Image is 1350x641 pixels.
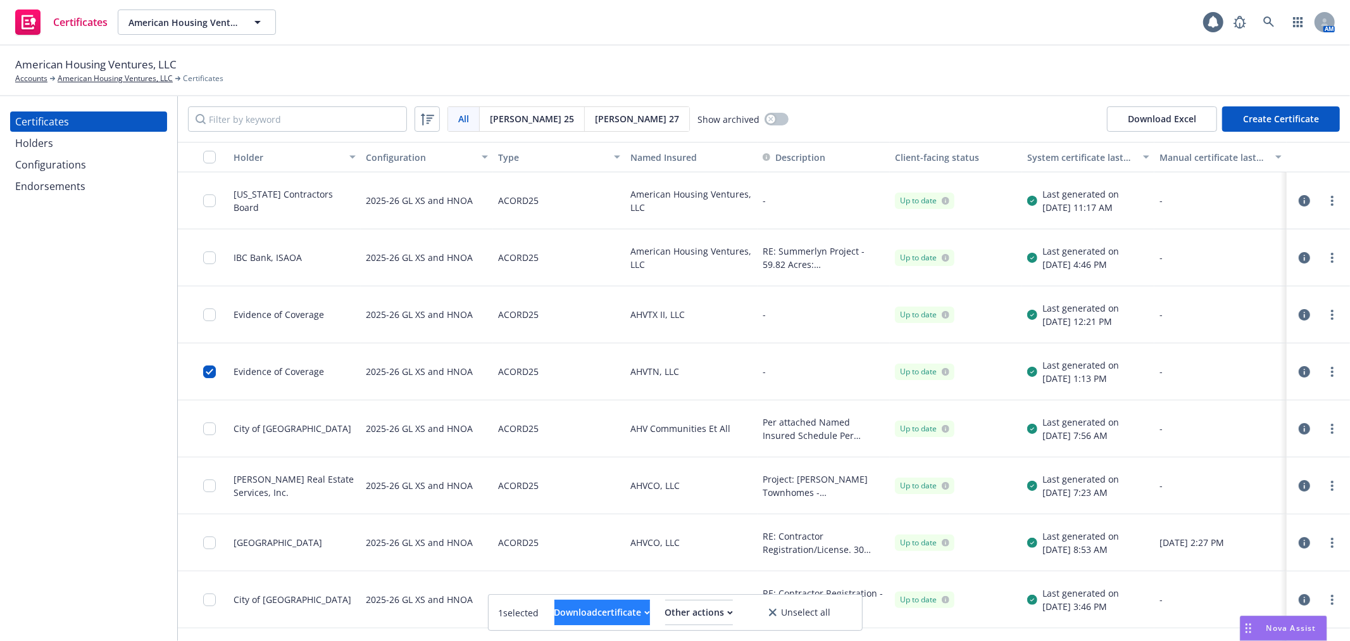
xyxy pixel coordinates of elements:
div: Certificates [15,111,69,132]
span: Show archived [697,113,759,126]
button: RE: Contractor Registration - AHVTX III, LLC [763,587,885,613]
div: Last generated on [1042,187,1119,201]
div: Named Insured [630,151,753,164]
input: Select all [203,151,216,163]
div: IBC Bank, ISAOA [234,251,302,264]
button: Other actions [665,600,733,625]
div: Last generated on [1042,359,1119,372]
input: Toggle Row Selected [203,308,216,321]
input: Toggle Row Selected [203,422,216,435]
div: Last generated on [1042,416,1119,429]
button: Downloadcertificate [554,600,650,625]
div: Configuration [366,151,474,164]
a: more [1325,193,1340,208]
div: AHVTX III, LLC [625,571,758,628]
button: Per attached Named Insured Schedule Per attached policy forms and endorsements RE: Contractor Reg... [763,416,885,442]
input: Toggle Row Selected [203,536,216,549]
div: American Housing Ventures, LLC [625,172,758,229]
div: City of [GEOGRAPHIC_DATA] [234,593,351,606]
div: - [1159,251,1282,264]
div: [DATE] 11:17 AM [1042,201,1119,214]
div: 2025-26 GL XS and HNOA [366,351,473,392]
button: - [763,365,766,378]
div: Evidence of Coverage [234,365,324,378]
button: - [763,194,766,207]
span: [PERSON_NAME] 27 [595,112,679,125]
button: Client-facing status [890,142,1022,172]
input: Filter by keyword [188,106,407,132]
div: Last generated on [1042,587,1119,600]
div: Other actions [665,600,733,625]
div: Up to date [900,423,949,435]
div: Holders [15,133,53,153]
input: Toggle Row Selected [203,194,216,207]
span: Certificates [53,17,108,27]
button: Nova Assist [1240,616,1327,641]
span: American Housing Ventures, LLC [15,56,177,73]
button: Project: [PERSON_NAME] Townhomes - [GEOGRAPHIC_DATA] [PERSON_NAME] Real Estate Services, Inc. and... [763,473,885,499]
div: Holder [234,151,342,164]
button: Named Insured [625,142,758,172]
div: Up to date [900,252,949,263]
div: - [1159,194,1282,207]
button: Type [493,142,625,172]
button: System certificate last generated [1022,142,1154,172]
a: Configurations [10,155,167,175]
input: Toggle Row Selected [203,365,216,378]
button: Download Excel [1107,106,1217,132]
div: - [1159,593,1282,606]
input: Toggle Row Selected [203,593,216,606]
div: 2025-26 GL XS and HNOA [366,408,473,449]
div: [DATE] 7:56 AM [1042,429,1119,442]
a: Report a Bug [1227,10,1253,35]
button: Description [763,151,825,164]
div: ACORD25 [498,465,539,506]
button: RE: Contractor Registration/License. 30 days written notice of cancellation (10 days for non paym... [763,530,885,556]
div: Drag to move [1241,616,1256,640]
button: Manual certificate last generated [1154,142,1287,172]
div: - [1159,479,1282,492]
span: American Housing Ventures, LLC [128,16,238,29]
a: more [1325,421,1340,436]
div: ACORD25 [498,294,539,335]
div: Last generated on [1042,530,1119,543]
div: Last generated on [1042,301,1119,315]
div: [US_STATE] Contractors Board [234,187,356,214]
div: 2025-26 GL XS and HNOA [366,579,473,620]
div: AHVCO, LLC [625,514,758,571]
div: System certificate last generated [1027,151,1135,164]
a: Endorsements [10,176,167,196]
a: Certificates [10,4,113,40]
span: [PERSON_NAME] 25 [490,112,574,125]
div: Type [498,151,606,164]
a: more [1325,250,1340,265]
div: Endorsements [15,176,85,196]
div: [DATE] 2:27 PM [1159,536,1282,549]
div: AHVTN, LLC [625,343,758,400]
div: [PERSON_NAME] Real Estate Services, Inc. [234,473,356,499]
a: more [1325,478,1340,493]
button: - [763,308,766,321]
div: [DATE] 4:46 PM [1042,258,1119,271]
span: Unselect all [782,608,831,617]
div: Up to date [900,366,949,378]
div: 2025-26 GL XS and HNOA [366,237,473,278]
a: Accounts [15,73,47,84]
div: ACORD25 [498,579,539,620]
a: more [1325,364,1340,379]
span: Certificates [183,73,223,84]
span: All [458,112,469,125]
input: Toggle Row Selected [203,251,216,264]
div: ACORD25 [498,180,539,221]
div: Up to date [900,594,949,606]
div: - [1159,422,1282,435]
span: 1 selected [499,606,539,619]
div: 2025-26 GL XS and HNOA [366,522,473,563]
div: [GEOGRAPHIC_DATA] [234,536,322,549]
div: Up to date [900,480,949,492]
div: 2025-26 GL XS and HNOA [366,294,473,335]
a: Holders [10,133,167,153]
